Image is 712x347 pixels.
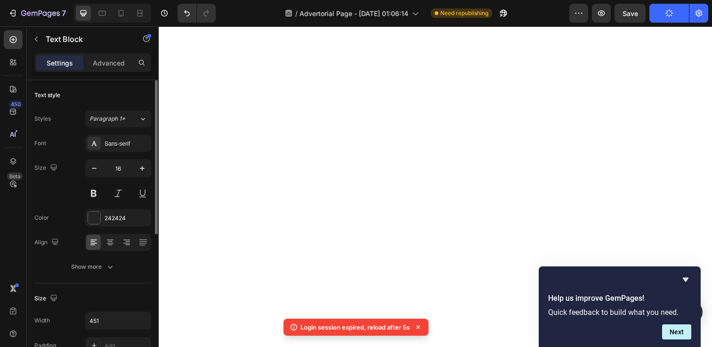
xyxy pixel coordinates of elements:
div: Styles [34,115,51,123]
div: Undo/Redo [178,4,216,23]
div: Beta [7,173,23,180]
button: Show more [34,258,151,275]
button: Next question [662,324,691,339]
p: Advanced [93,58,125,68]
div: Help us improve GemPages! [548,274,691,339]
span: Save [623,9,638,17]
div: Size [34,292,59,305]
button: Paragraph 1* [85,110,151,127]
div: Sans-serif [105,140,149,148]
div: Size [34,162,59,174]
button: Save [615,4,646,23]
input: Auto [86,312,151,329]
p: 7 [62,8,66,19]
p: Login session expired, reload after 5s [300,322,410,332]
iframe: To enrich screen reader interactions, please activate Accessibility in Grammarly extension settings [159,26,712,347]
p: Quick feedback to build what you need. [548,308,691,317]
button: 7 [4,4,70,23]
div: 242424 [105,214,149,223]
p: Text Block [46,33,126,45]
button: Hide survey [680,274,691,285]
div: Width [34,316,50,325]
span: Need republishing [440,9,488,17]
div: Align [34,236,61,249]
div: Show more [71,262,115,272]
div: Color [34,214,49,222]
div: 450 [9,100,23,108]
div: Font [34,139,46,148]
span: / [295,8,298,18]
span: Paragraph 1* [89,115,125,123]
div: Text style [34,91,60,99]
h2: Help us improve GemPages! [548,293,691,304]
span: Advertorial Page - [DATE] 01:06:14 [299,8,408,18]
p: Settings [47,58,73,68]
